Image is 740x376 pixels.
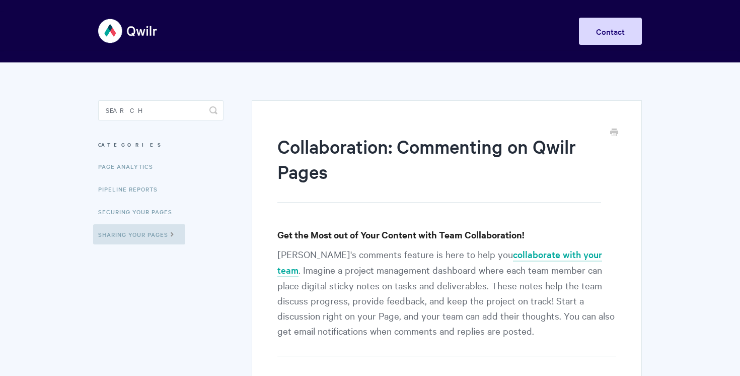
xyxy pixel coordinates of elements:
[98,100,224,120] input: Search
[98,202,180,222] a: Securing Your Pages
[93,224,185,244] a: Sharing Your Pages
[277,246,616,356] p: [PERSON_NAME]'s comments feature is here to help you . Imagine a project management dashboard whe...
[610,128,618,139] a: Print this Article
[579,18,642,45] a: Contact
[98,179,165,199] a: Pipeline reports
[98,136,224,154] h3: Categories
[98,12,158,50] img: Qwilr Help Center
[277,228,616,242] h3: Get the Most out of Your Content with Team Collaboration!
[277,134,601,203] h1: Collaboration: Commenting on Qwilr Pages
[98,156,161,176] a: Page Analytics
